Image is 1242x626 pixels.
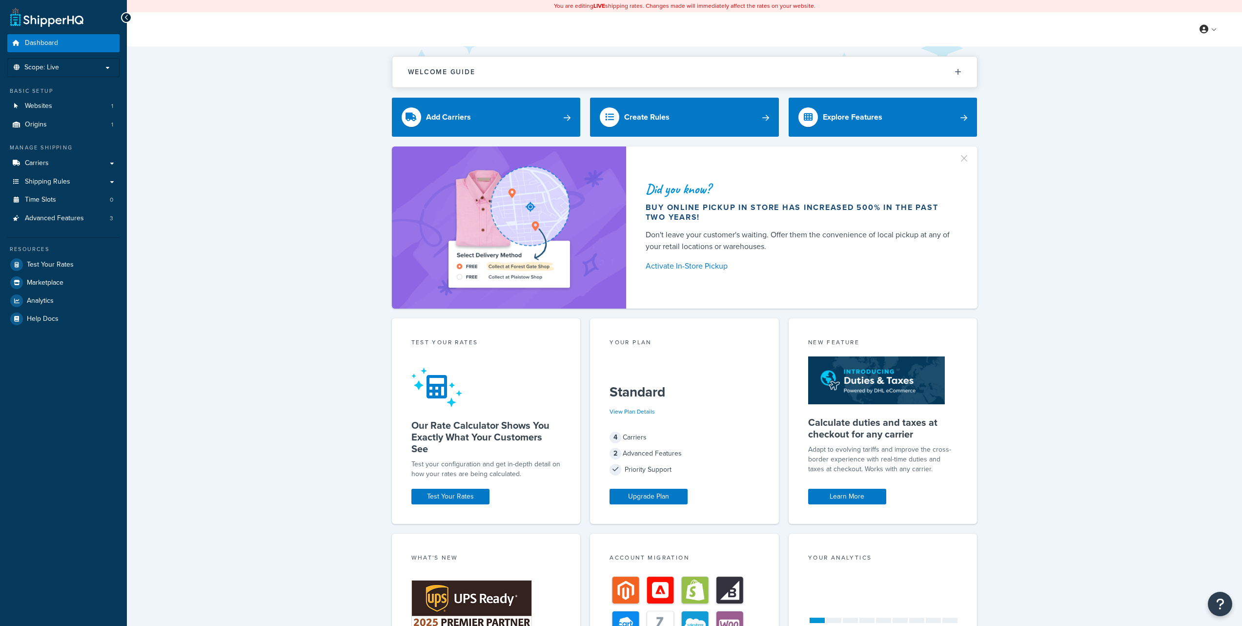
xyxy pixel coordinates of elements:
[808,338,958,349] div: New Feature
[7,191,120,209] li: Time Slots
[25,39,58,47] span: Dashboard
[7,173,120,191] a: Shipping Rules
[823,110,882,124] div: Explore Features
[808,489,886,504] a: Learn More
[610,447,759,460] div: Advanced Features
[610,431,759,444] div: Carriers
[7,256,120,273] a: Test Your Rates
[24,63,59,72] span: Scope: Live
[411,489,489,504] a: Test Your Rates
[27,297,54,305] span: Analytics
[7,310,120,328] a: Help Docs
[7,97,120,115] a: Websites1
[610,338,759,349] div: Your Plan
[789,98,977,137] a: Explore Features
[25,102,52,110] span: Websites
[110,196,113,204] span: 0
[421,161,597,294] img: ad-shirt-map-b0359fc47e01cab431d101c4b569394f6a03f54285957d908178d52f29eb9668.png
[7,245,120,253] div: Resources
[27,315,59,323] span: Help Docs
[27,279,63,287] span: Marketplace
[25,214,84,223] span: Advanced Features
[610,448,621,459] span: 2
[7,144,120,152] div: Manage Shipping
[7,154,120,172] a: Carriers
[7,209,120,228] a: Advanced Features3
[426,110,471,124] div: Add Carriers
[610,407,655,416] a: View Plan Details
[408,68,475,76] h2: Welcome Guide
[111,102,113,110] span: 1
[646,259,954,273] a: Activate In-Store Pickup
[646,229,954,252] div: Don't leave your customer's waiting. Offer them the convenience of local pickup at any of your re...
[411,459,561,479] div: Test your configuration and get in-depth detail on how your rates are being calculated.
[610,432,621,443] span: 4
[25,178,70,186] span: Shipping Rules
[808,445,958,474] p: Adapt to evolving tariffs and improve the cross-border experience with real-time duties and taxes...
[808,417,958,440] h5: Calculate duties and taxes at checkout for any carrier
[25,159,49,167] span: Carriers
[111,121,113,129] span: 1
[7,209,120,228] li: Advanced Features
[7,116,120,134] a: Origins1
[646,203,954,222] div: Buy online pickup in store has increased 500% in the past two years!
[610,553,759,564] div: Account Migration
[7,87,120,95] div: Basic Setup
[610,463,759,477] div: Priority Support
[808,553,958,564] div: Your Analytics
[25,196,56,204] span: Time Slots
[7,292,120,310] a: Analytics
[646,182,954,196] div: Did you know?
[411,338,561,349] div: Test your rates
[7,97,120,115] li: Websites
[624,110,670,124] div: Create Rules
[7,116,120,134] li: Origins
[411,553,561,564] div: What's New
[392,98,581,137] a: Add Carriers
[590,98,779,137] a: Create Rules
[610,489,688,504] a: Upgrade Plan
[7,274,120,292] a: Marketplace
[610,384,759,400] h5: Standard
[7,34,120,52] a: Dashboard
[7,191,120,209] a: Time Slots0
[110,214,113,223] span: 3
[1208,592,1232,616] button: Open Resource Center
[411,419,561,455] h5: Our Rate Calculator Shows You Exactly What Your Customers See
[27,261,74,269] span: Test Your Rates
[392,57,977,87] button: Welcome Guide
[593,1,605,10] b: LIVE
[25,121,47,129] span: Origins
